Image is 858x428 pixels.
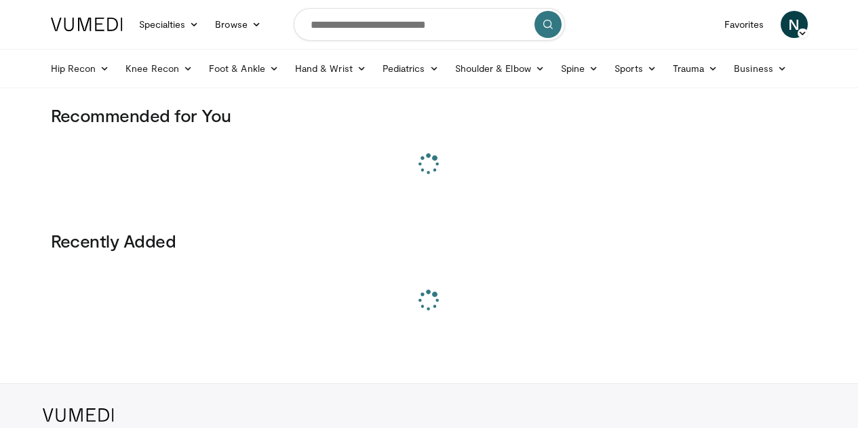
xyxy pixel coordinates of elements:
a: Hand & Wrist [287,55,374,82]
a: Foot & Ankle [201,55,287,82]
img: VuMedi Logo [51,18,123,31]
a: Specialties [131,11,208,38]
input: Search topics, interventions [294,8,565,41]
a: Business [726,55,795,82]
a: Knee Recon [117,55,201,82]
h3: Recently Added [51,230,808,252]
img: VuMedi Logo [43,408,114,422]
a: Trauma [665,55,726,82]
a: Shoulder & Elbow [447,55,553,82]
a: Favorites [716,11,773,38]
a: Pediatrics [374,55,447,82]
a: Browse [207,11,269,38]
a: N [781,11,808,38]
h3: Recommended for You [51,104,808,126]
a: Sports [606,55,665,82]
a: Spine [553,55,606,82]
a: Hip Recon [43,55,118,82]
